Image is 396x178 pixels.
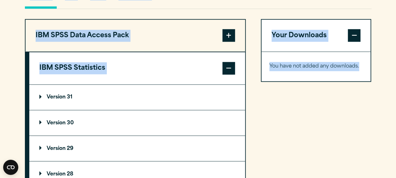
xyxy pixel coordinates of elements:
button: Your Downloads [261,20,371,52]
p: Version 31 [39,95,72,100]
p: Version 28 [39,171,73,176]
p: Version 30 [39,120,74,125]
div: Your Downloads [261,51,371,81]
summary: Version 30 [29,110,245,135]
p: Version 29 [39,146,73,151]
button: IBM SPSS Data Access Pack [26,20,245,52]
p: You have not added any downloads. [269,62,363,71]
summary: Version 31 [29,85,245,110]
button: IBM SPSS Statistics [29,52,245,84]
summary: Version 29 [29,136,245,161]
button: Open CMP widget [3,160,18,175]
